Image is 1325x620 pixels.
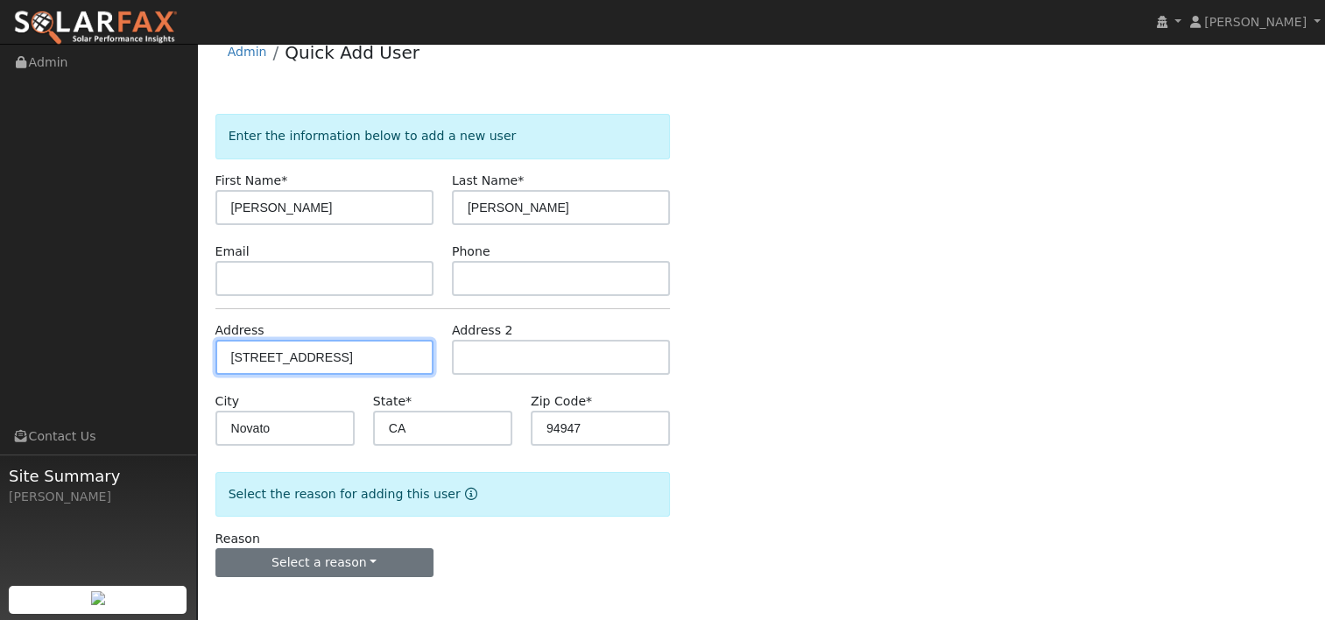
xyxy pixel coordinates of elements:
[461,487,477,501] a: Reason for new user
[215,472,671,517] div: Select the reason for adding this user
[1204,15,1307,29] span: [PERSON_NAME]
[91,591,105,605] img: retrieve
[281,173,287,187] span: Required
[215,548,433,578] button: Select a reason
[215,114,671,159] div: Enter the information below to add a new user
[452,172,524,190] label: Last Name
[518,173,524,187] span: Required
[373,392,412,411] label: State
[405,394,412,408] span: Required
[215,321,264,340] label: Address
[9,488,187,506] div: [PERSON_NAME]
[9,464,187,488] span: Site Summary
[215,172,288,190] label: First Name
[452,321,513,340] label: Address 2
[586,394,592,408] span: Required
[215,392,240,411] label: City
[228,45,267,59] a: Admin
[13,10,178,46] img: SolarFax
[285,42,419,63] a: Quick Add User
[531,392,592,411] label: Zip Code
[452,243,490,261] label: Phone
[215,243,250,261] label: Email
[215,530,260,548] label: Reason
